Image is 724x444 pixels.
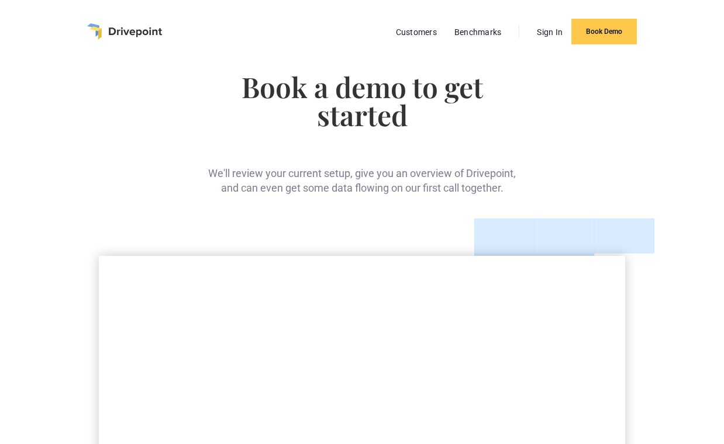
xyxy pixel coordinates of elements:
a: Benchmarks [449,25,508,40]
h1: Book a demo to get started [205,72,519,129]
a: Sign In [531,25,568,40]
a: home [87,23,162,40]
a: Book Demo [571,19,637,44]
div: We'll review your current setup, give you an overview of Drivepoint, and can even get some data f... [205,147,519,195]
a: Customers [390,25,443,40]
